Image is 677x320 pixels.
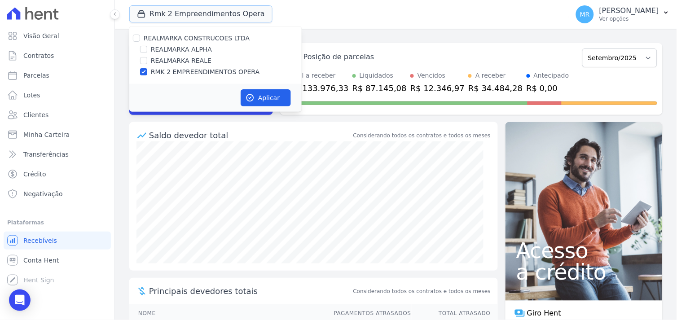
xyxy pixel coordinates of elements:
[7,217,107,228] div: Plataformas
[151,67,259,77] label: RMK 2 EMPREENDIMENTOS OPERA
[353,287,491,295] span: Considerando todos os contratos e todos os meses
[23,71,49,80] span: Parcelas
[23,110,48,119] span: Clientes
[4,165,111,183] a: Crédito
[149,129,352,141] div: Saldo devedor total
[4,66,111,84] a: Parcelas
[23,256,59,265] span: Conta Hent
[289,71,349,80] div: Total a receber
[516,261,652,283] span: a crédito
[352,82,407,94] div: R$ 87.145,08
[23,189,63,198] span: Negativação
[9,289,31,311] div: Open Intercom Messenger
[23,150,69,159] span: Transferências
[516,240,652,261] span: Acesso
[360,71,394,80] div: Liquidados
[468,82,523,94] div: R$ 34.484,28
[149,285,352,297] span: Principais devedores totais
[289,82,349,94] div: R$ 133.976,33
[23,51,54,60] span: Contratos
[241,89,291,106] button: Aplicar
[23,130,70,139] span: Minha Carteira
[151,45,212,54] label: REALMARKA ALPHA
[527,82,569,94] div: R$ 0,00
[303,52,374,62] div: Posição de parcelas
[4,232,111,250] a: Recebíveis
[580,11,590,18] span: MR
[4,86,111,104] a: Lotes
[129,5,273,22] button: Rmk 2 Empreendimentos Opera
[353,132,491,140] div: Considerando todos os contratos e todos os meses
[4,145,111,163] a: Transferências
[4,185,111,203] a: Negativação
[23,170,46,179] span: Crédito
[4,27,111,45] a: Visão Geral
[410,82,465,94] div: R$ 12.346,97
[4,47,111,65] a: Contratos
[599,15,659,22] p: Ver opções
[4,106,111,124] a: Clientes
[4,251,111,269] a: Conta Hent
[4,126,111,144] a: Minha Carteira
[23,236,57,245] span: Recebíveis
[418,71,445,80] div: Vencidos
[144,35,250,42] label: REALMARKA CONSTRUCOES LTDA
[23,31,59,40] span: Visão Geral
[23,91,40,100] span: Lotes
[527,308,561,319] span: Giro Hent
[569,2,677,27] button: MR [PERSON_NAME] Ver opções
[475,71,506,80] div: A receber
[534,71,569,80] div: Antecipado
[599,6,659,15] p: [PERSON_NAME]
[151,56,211,66] label: REALMARKA REALE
